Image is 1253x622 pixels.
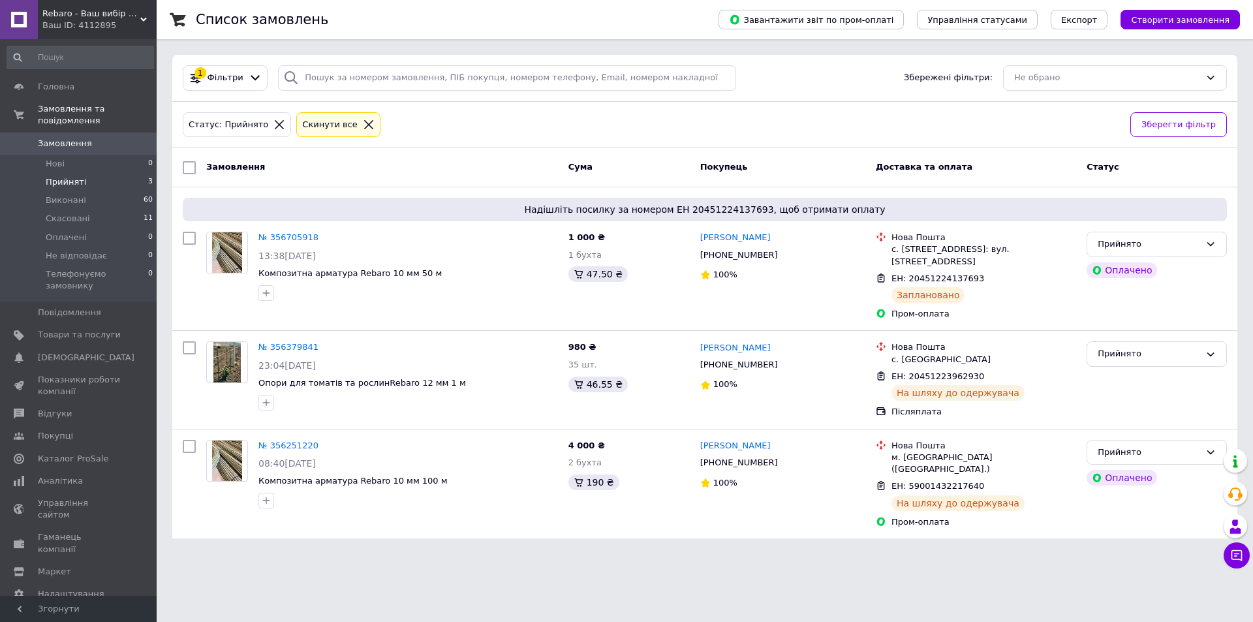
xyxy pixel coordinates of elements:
div: [PHONE_NUMBER] [698,247,781,264]
div: На шляху до одержувача [891,385,1025,401]
span: 0 [148,158,153,170]
span: Аналітика [38,475,83,487]
a: Фото товару [206,232,248,273]
span: 4 000 ₴ [568,441,605,450]
span: 11 [144,213,153,225]
a: [PERSON_NAME] [700,440,771,452]
div: Оплачено [1087,262,1157,278]
span: Експорт [1061,15,1098,25]
a: Композитна арматура Rebaro 10 мм 100 м [258,476,448,486]
span: Оплачені [46,232,87,243]
div: Пром-оплата [891,308,1076,320]
span: Каталог ProSale [38,453,108,465]
a: № 356251220 [258,441,318,450]
div: Післяплата [891,406,1076,418]
img: Фото товару [213,342,240,382]
span: ЕН: 20451223962930 [891,371,984,381]
div: [PHONE_NUMBER] [698,454,781,471]
span: Замовлення [206,162,265,172]
div: Нова Пошта [891,232,1076,243]
span: Товари та послуги [38,329,121,341]
span: Головна [38,81,74,93]
div: Cкинути все [300,118,360,132]
span: Не відповідає [46,250,107,262]
button: Управління статусами [917,10,1038,29]
div: Нова Пошта [891,440,1076,452]
span: 100% [713,379,737,389]
div: Прийнято [1098,238,1200,251]
input: Пошук [7,46,154,69]
div: Прийнято [1098,347,1200,361]
span: Скасовані [46,213,90,225]
span: Створити замовлення [1131,15,1230,25]
span: Покупці [38,430,73,442]
span: Статус [1087,162,1119,172]
span: 13:38[DATE] [258,251,316,261]
div: Статус: Прийнято [186,118,271,132]
div: с. [GEOGRAPHIC_DATA] [891,354,1076,365]
span: 1 000 ₴ [568,232,605,242]
div: Не обрано [1014,71,1200,85]
span: Rebaro - Ваш вибір в світі композитної арматури [42,8,140,20]
div: Ваш ID: 4112895 [42,20,157,31]
span: Управління статусами [927,15,1027,25]
span: Маркет [38,566,71,578]
div: Нова Пошта [891,341,1076,353]
span: Cума [568,162,593,172]
span: Повідомлення [38,307,101,319]
div: Заплановано [891,287,965,303]
a: № 356705918 [258,232,318,242]
button: Створити замовлення [1121,10,1240,29]
input: Пошук за номером замовлення, ПІБ покупця, номером телефону, Email, номером накладної [278,65,736,91]
span: Зберегти фільтр [1141,118,1216,132]
div: На шляху до одержувача [891,495,1025,511]
span: Опори для томатів та рослинRebaro 12 мм 1 м [258,378,466,388]
a: Створити замовлення [1107,14,1240,24]
span: Відгуки [38,408,72,420]
span: 0 [148,232,153,243]
span: Покупець [700,162,748,172]
button: Чат з покупцем [1224,542,1250,568]
div: с. [STREET_ADDRESS]: вул. [STREET_ADDRESS] [891,243,1076,267]
span: Фільтри [208,72,243,84]
span: Гаманець компанії [38,531,121,555]
div: 190 ₴ [568,474,619,490]
span: 35 шт. [568,360,597,369]
div: 1 [194,67,206,79]
span: 980 ₴ [568,342,596,352]
span: 2 бухта [568,458,602,467]
span: Замовлення та повідомлення [38,103,157,127]
span: 3 [148,176,153,188]
button: Зберегти фільтр [1130,112,1227,138]
span: [DEMOGRAPHIC_DATA] [38,352,134,364]
span: 0 [148,250,153,262]
button: Завантажити звіт по пром-оплаті [719,10,904,29]
div: [PHONE_NUMBER] [698,356,781,373]
img: Фото товару [212,441,243,481]
img: Фото товару [212,232,243,273]
div: Пром-оплата [891,516,1076,528]
span: Збережені фільтри: [904,72,993,84]
a: Композитна арматура Rebaro 10 мм 50 м [258,268,442,278]
div: 46.55 ₴ [568,377,628,392]
span: Телефонуємо замовнику [46,268,148,292]
a: Фото товару [206,440,248,482]
span: Нові [46,158,65,170]
span: 100% [713,270,737,279]
span: Замовлення [38,138,92,149]
span: 0 [148,268,153,292]
div: Оплачено [1087,470,1157,486]
span: Прийняті [46,176,86,188]
span: Завантажити звіт по пром-оплаті [729,14,893,25]
span: Налаштування [38,588,104,600]
span: ЕН: 59001432217640 [891,481,984,491]
h1: Список замовлень [196,12,328,27]
span: 23:04[DATE] [258,360,316,371]
span: 100% [713,478,737,488]
button: Експорт [1051,10,1108,29]
a: [PERSON_NAME] [700,232,771,244]
span: 60 [144,194,153,206]
div: 47.50 ₴ [568,266,628,282]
